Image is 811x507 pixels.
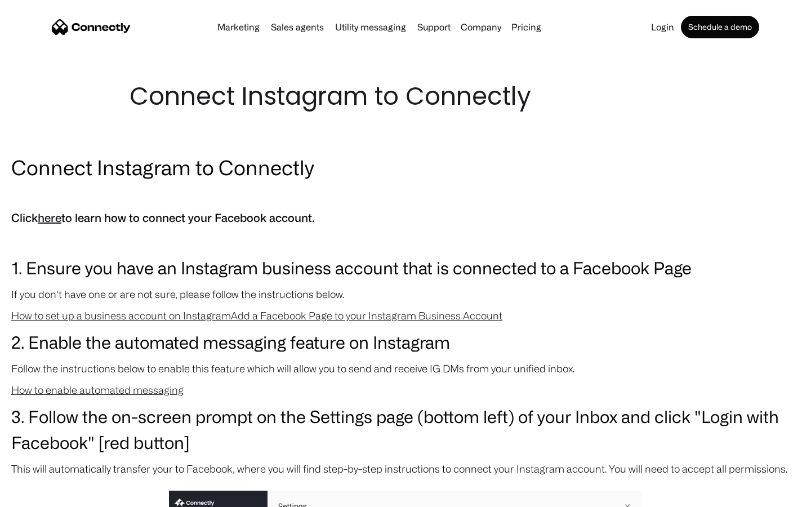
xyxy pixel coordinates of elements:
[213,23,264,32] a: Marketing
[507,23,546,32] a: Pricing
[266,23,328,32] a: Sales agents
[38,211,61,224] a: here
[23,487,68,503] ul: Language list
[11,153,800,181] h2: Connect Instagram to Connectly
[11,187,800,203] p: ‍
[11,255,800,281] h3: 1. Ensure you have an Instagram business account that is connected to a Facebook Page
[11,361,800,376] p: Follow the instructions below to enable this feature which will allow you to send and receive IG ...
[11,487,68,503] aside: Language selected: English
[11,329,800,355] h3: 2. Enable the automated messaging feature on Instagram
[11,310,231,321] a: How to set up a business account on Instagram
[11,233,800,249] p: ‍
[647,23,679,32] a: Login
[11,286,800,302] p: If you don't have one or are not sure, please follow the instructions below.
[331,23,411,32] a: Utility messaging
[11,384,184,395] a: How to enable automated messaging
[11,208,800,228] h5: Click to learn how to connect your Facebook account.
[461,19,501,35] div: Company
[413,23,455,32] a: Support
[231,310,502,321] a: Add a Facebook Page to your Instagram Business Account
[11,461,800,477] p: This will automatically transfer your to Facebook, where you will find step-by-step instructions ...
[681,16,759,38] a: Schedule a demo
[130,79,681,114] h1: Connect Instagram to Connectly
[11,403,800,455] h3: 3. Follow the on-screen prompt on the Settings page (bottom left) of your Inbox and click "Login ...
